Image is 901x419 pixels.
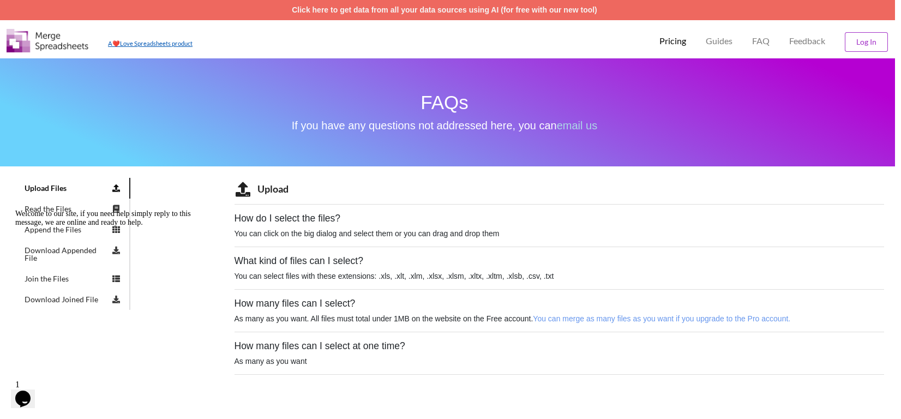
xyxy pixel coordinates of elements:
span: heart [112,40,120,47]
a: email us [557,119,597,131]
h5: How many files can I select at one time? [235,340,885,352]
p: FAQ [752,35,770,47]
p: You can click on the big dialog and select them or you can drag and drop them [235,228,885,239]
a: Read the Files [16,199,130,219]
button: Log In [845,32,888,52]
div: Upload [251,182,289,196]
h5: How many files can I select? [235,298,885,309]
div: Welcome to our site, if you need help simply reply to this message, we are online and ready to help. [4,4,201,22]
p: You can select files with these extensions: .xls, .xlt, .xlm, .xlsx, .xlsm, .xltx, .xltm, .xlsb, ... [235,271,885,282]
img: Logo.png [7,29,88,52]
p: As many as you want [235,356,885,367]
span: Feedback [789,37,825,45]
p: Guides [706,35,732,47]
iframe: chat widget [11,205,207,370]
h5: How do I select the files? [235,213,885,224]
p: Pricing [659,35,686,47]
a: AheartLove Spreadsheets product [108,40,193,47]
a: Click here to get data from all your data sources using AI (for free with our new tool) [292,5,597,14]
span: As many as you want. All files must total under 1MB on the website on the Free account. [235,314,791,323]
h5: What kind of files can I select? [235,255,885,267]
a: Upload Files [16,178,130,199]
span: Welcome to our site, if you need help simply reply to this message, we are online and ready to help. [4,4,180,21]
span: You can merge as many files as you want if you upgrade to the Pro account. [533,314,790,323]
iframe: chat widget [11,375,46,408]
